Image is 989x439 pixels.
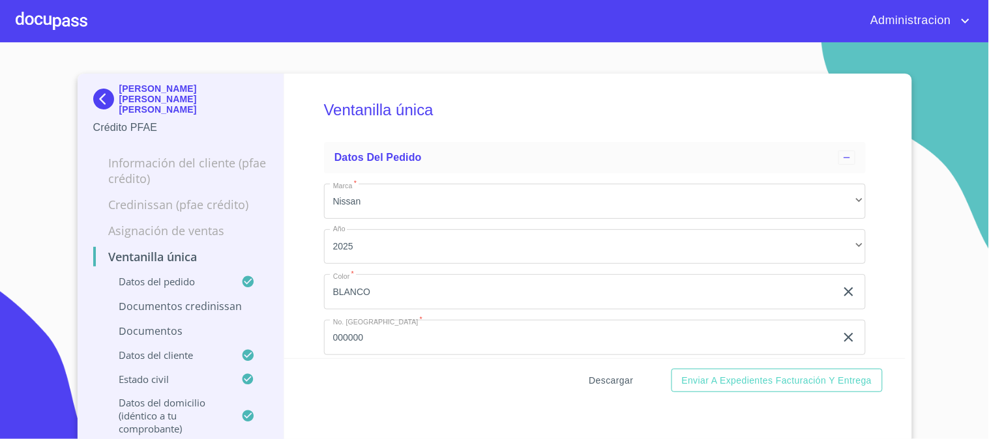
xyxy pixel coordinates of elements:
p: Credinissan (PFAE crédito) [93,197,269,212]
p: Datos del cliente [93,348,242,361]
p: Asignación de Ventas [93,223,269,238]
button: Enviar a Expedientes Facturación y Entrega [672,369,883,393]
span: Datos del pedido [334,152,422,163]
span: Enviar a Expedientes Facturación y Entrega [682,373,872,389]
p: Datos del domicilio (idéntico a tu comprobante) [93,396,242,435]
span: Administracion [861,10,958,31]
p: Datos del pedido [93,275,242,288]
p: Ventanilla única [93,249,269,264]
button: Descargar [584,369,639,393]
button: account of current user [861,10,973,31]
button: clear input [841,330,857,345]
p: [PERSON_NAME] [PERSON_NAME] [PERSON_NAME] [119,83,269,115]
p: Documentos CrediNissan [93,299,269,313]
p: Crédito PFAE [93,120,269,135]
p: Información del cliente (PFAE crédito) [93,155,269,186]
button: clear input [841,284,857,300]
div: [PERSON_NAME] [PERSON_NAME] [PERSON_NAME] [93,83,269,120]
p: Documentos [93,324,269,338]
div: Nissan [324,184,866,219]
span: Descargar [589,373,634,389]
p: Estado civil [93,373,242,386]
div: Datos del pedido [324,142,866,173]
div: 2025 [324,229,866,264]
h5: Ventanilla única [324,83,866,137]
img: Docupass spot blue [93,89,119,109]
